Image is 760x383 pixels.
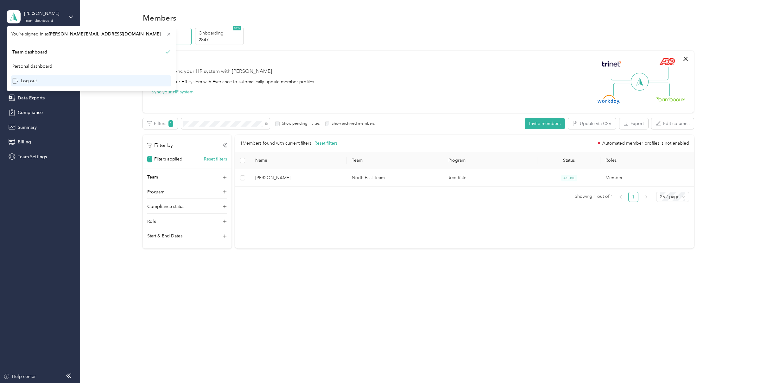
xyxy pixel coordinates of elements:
[659,58,675,65] img: ADP
[240,140,311,147] p: 1 Members found with current filters
[575,192,613,201] span: Showing 1 out of 1
[18,124,37,131] span: Summary
[152,89,193,95] button: Sync your HR system
[629,192,638,202] a: 1
[660,192,685,202] span: 25 / page
[12,63,52,70] div: Personal dashboard
[600,60,623,68] img: Trinet
[147,156,152,162] span: 1
[347,169,443,187] td: North East Team
[598,95,620,104] img: Workday
[568,118,616,129] button: Update via CSV
[199,30,242,36] p: Onboarding
[646,67,668,80] img: Line Right Up
[199,36,242,43] p: 2847
[18,95,45,101] span: Data Exports
[147,189,164,195] p: Program
[600,152,697,169] th: Roles
[314,140,338,147] button: Reset filters
[443,169,537,187] td: Aco Rate
[561,175,577,181] span: ACTIVE
[347,152,443,169] th: Team
[641,192,651,202] li: Next Page
[204,156,227,162] button: Reset filters
[168,120,173,127] span: 1
[613,83,635,96] img: Line Left Down
[280,121,320,127] label: Show pending invites
[3,373,36,380] button: Help center
[651,118,694,129] button: Edit columns
[656,97,685,101] img: BambooHR
[143,118,178,129] button: Filters1
[12,49,47,55] div: Team dashboard
[152,78,315,85] div: Integrate your HR system with Everlance to automatically update member profiles.
[147,203,184,210] p: Compliance status
[628,192,638,202] li: 1
[18,109,43,116] span: Compliance
[147,233,182,239] p: Start & End Dates
[602,141,689,146] span: Automated member profiles is not enabled
[329,121,375,127] label: Show archived members
[616,192,626,202] button: left
[648,83,670,96] img: Line Right Down
[143,15,176,21] h1: Members
[525,118,565,129] button: Invite members
[443,152,537,169] th: Program
[656,192,689,202] div: Page Size
[49,31,161,37] span: [PERSON_NAME][EMAIL_ADDRESS][DOMAIN_NAME]
[537,152,600,169] th: Status
[250,169,347,187] td: Lynn Hughes
[147,141,173,149] p: Filter by
[616,192,626,202] li: Previous Page
[255,174,342,181] span: [PERSON_NAME]
[147,174,158,180] p: Team
[18,139,31,145] span: Billing
[18,154,47,160] span: Team Settings
[24,19,53,23] div: Team dashboard
[11,31,171,37] span: You’re signed in as
[147,218,156,225] p: Role
[250,152,347,169] th: Name
[725,348,760,383] iframe: Everlance-gr Chat Button Frame
[233,26,241,30] span: NEW
[255,158,342,163] span: Name
[644,195,648,199] span: right
[600,169,697,187] td: Member
[152,68,272,75] div: Securely sync your HR system with [PERSON_NAME]
[619,195,623,199] span: left
[24,10,64,17] div: [PERSON_NAME]
[12,78,37,84] div: Log out
[619,118,648,129] button: Export
[641,192,651,202] button: right
[154,156,182,162] p: Filters applied
[611,67,633,81] img: Line Left Up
